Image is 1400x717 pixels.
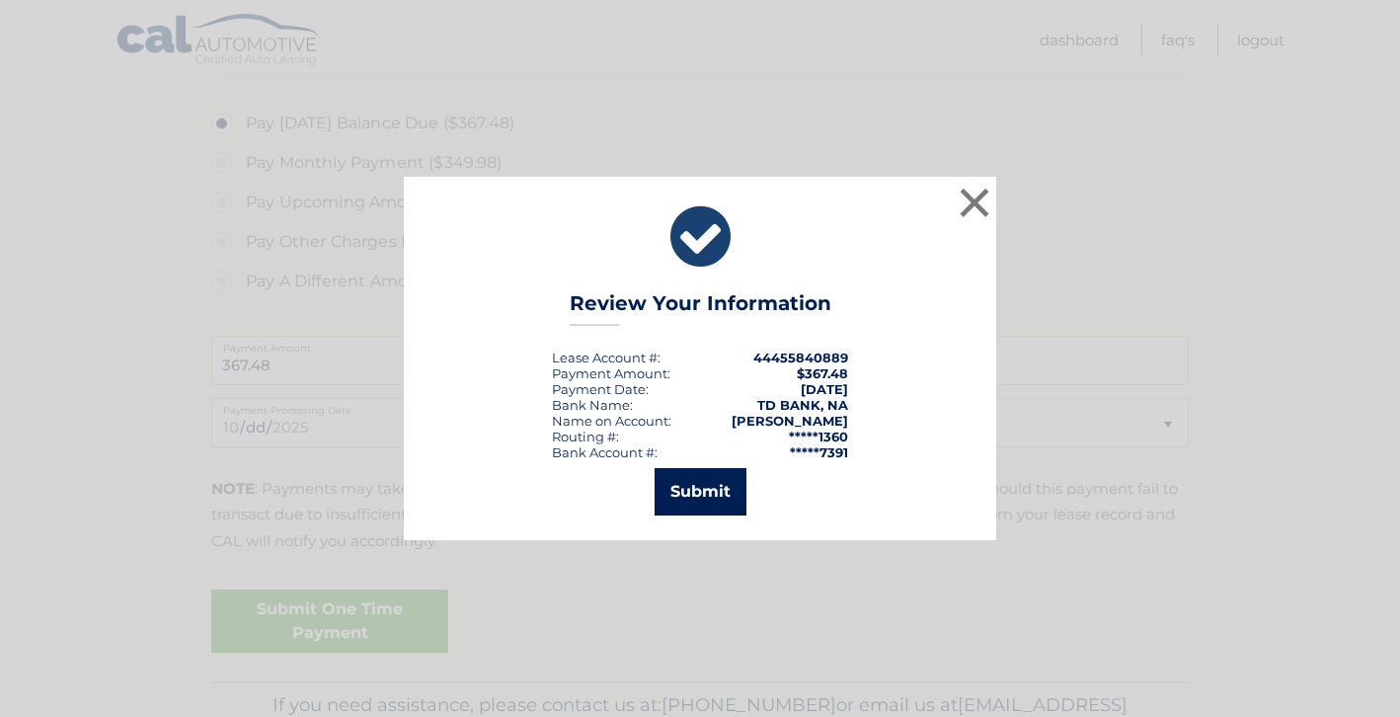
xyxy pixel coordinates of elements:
span: Payment Date [552,381,646,397]
div: Bank Account #: [552,444,658,460]
h3: Review Your Information [570,291,831,326]
div: Routing #: [552,429,619,444]
strong: 44455840889 [753,350,848,365]
div: : [552,381,649,397]
div: Bank Name: [552,397,633,413]
div: Payment Amount: [552,365,670,381]
strong: [PERSON_NAME] [732,413,848,429]
div: Lease Account #: [552,350,661,365]
span: [DATE] [801,381,848,397]
span: $367.48 [797,365,848,381]
strong: TD BANK, NA [757,397,848,413]
button: × [955,183,994,222]
button: Submit [655,468,746,516]
div: Name on Account: [552,413,671,429]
